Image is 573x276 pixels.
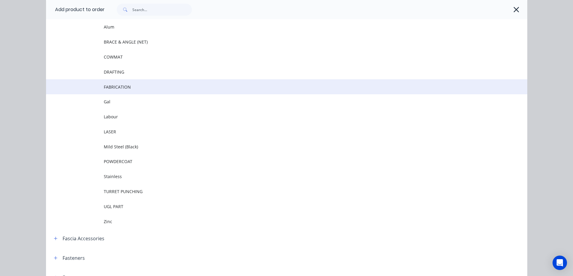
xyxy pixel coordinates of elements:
[104,114,442,120] span: Labour
[104,84,442,90] span: FABRICATION
[104,158,442,165] span: POWDERCOAT
[104,24,442,30] span: Alum
[63,254,85,262] div: Fasteners
[104,39,442,45] span: BRACE & ANGLE (NET)
[104,99,442,105] span: Gal
[104,173,442,180] span: Stainless
[104,203,442,210] span: UGL PART
[132,4,192,16] input: Search...
[104,188,442,195] span: TURRET PUNCHING
[63,235,104,242] div: Fascia Accessories
[104,129,442,135] span: LASER
[553,256,567,270] div: Open Intercom Messenger
[104,218,442,225] span: Zinc
[104,54,442,60] span: COWMAT
[104,144,442,150] span: Mild Steel (Black)
[104,69,442,75] span: DRAFTING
